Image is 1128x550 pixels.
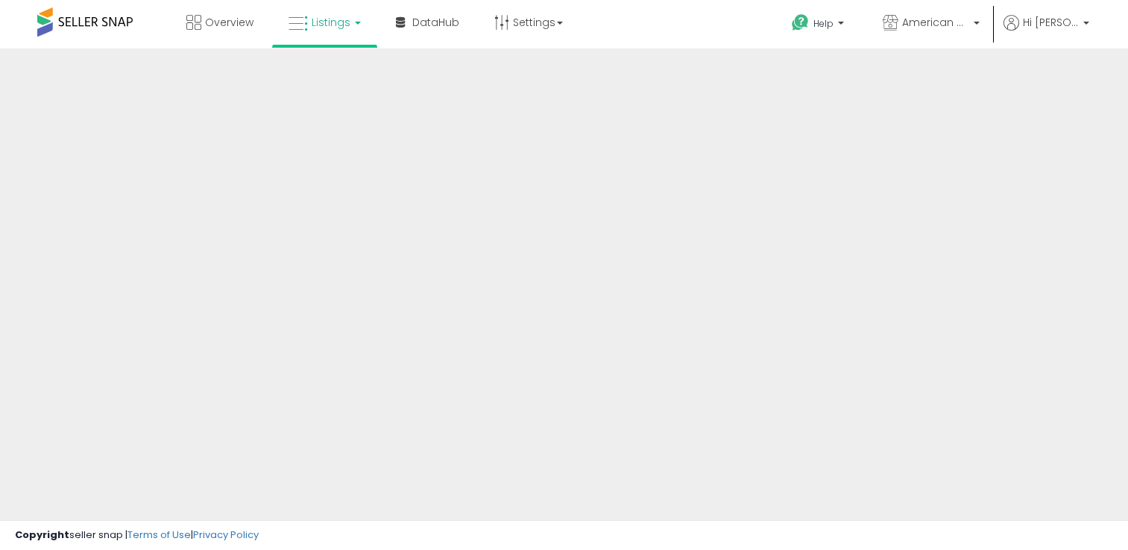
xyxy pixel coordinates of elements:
span: American Apollo [902,15,969,30]
div: seller snap | | [15,528,259,543]
a: Help [780,2,859,48]
span: Hi [PERSON_NAME] [1023,15,1079,30]
span: Listings [312,15,350,30]
span: Overview [205,15,253,30]
span: DataHub [412,15,459,30]
a: Hi [PERSON_NAME] [1003,15,1089,48]
span: Help [813,17,834,30]
i: Get Help [791,13,810,32]
a: Privacy Policy [193,528,259,542]
a: Terms of Use [127,528,191,542]
strong: Copyright [15,528,69,542]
